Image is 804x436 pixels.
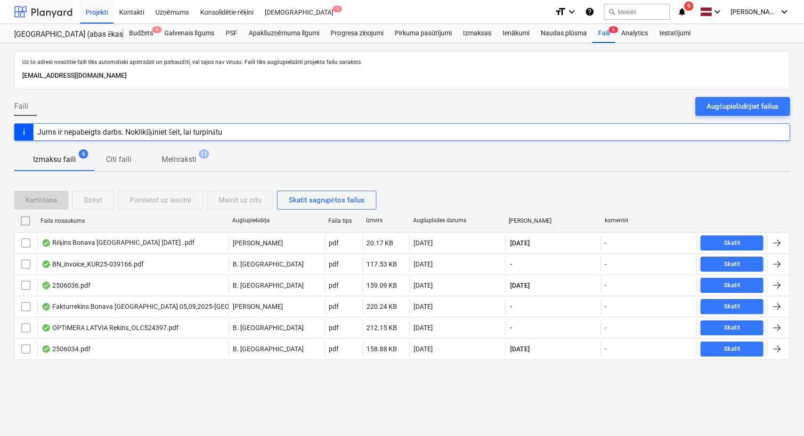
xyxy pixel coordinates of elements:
[366,239,393,247] div: 20.17 KB
[366,260,397,268] div: 117.53 KB
[566,6,577,17] i: keyboard_arrow_down
[106,154,131,165] p: Citi faili
[592,24,615,43] div: Faili
[509,281,531,290] span: [DATE]
[366,345,397,353] div: 158.88 KB
[695,97,790,116] button: Augšupielādējiet failus
[700,235,763,250] button: Skatīt
[509,323,513,332] span: -
[509,238,531,248] span: [DATE]
[41,303,288,310] div: Fakturrekins Bonava [GEOGRAPHIC_DATA] 05,09,2025-[GEOGRAPHIC_DATA]pdf
[700,320,763,335] button: Skatīt
[605,239,607,247] div: -
[41,345,51,353] div: OCR pabeigts
[555,6,566,17] i: format_size
[41,260,51,268] div: OCR pabeigts
[41,303,51,310] div: OCR pabeigts
[233,259,304,269] p: B. [GEOGRAPHIC_DATA]
[329,282,339,289] div: pdf
[414,239,433,247] div: [DATE]
[220,24,243,43] a: PSF
[329,324,339,331] div: pdf
[609,26,618,33] span: 6
[79,149,88,159] span: 6
[509,259,513,269] span: -
[159,24,220,43] a: Galvenais līgums
[724,259,740,270] div: Skatīt
[277,191,376,210] button: Skatīt sagrupētos failus
[41,345,90,353] div: 2506034.pdf
[757,391,804,436] iframe: Chat Widget
[22,70,782,81] p: [EMAIL_ADDRESS][DOMAIN_NAME]
[535,24,593,43] a: Naudas plūsma
[605,260,607,268] div: -
[41,239,51,247] div: OCR pabeigts
[14,101,28,112] span: Faili
[509,218,597,224] div: [PERSON_NAME]
[333,6,342,12] span: 1
[653,24,696,43] a: Iestatījumi
[707,100,779,113] div: Augšupielādējiet failus
[243,24,325,43] a: Apakšuzņēmuma līgumi
[724,280,740,291] div: Skatīt
[41,324,179,331] div: OPTIMERA LATVIA Rekins_OLC524397.pdf
[41,324,51,331] div: OCR pabeigts
[779,6,790,17] i: keyboard_arrow_down
[41,260,144,268] div: BN_invoice_KUR25-039166.pdf
[497,24,535,43] a: Ienākumi
[414,324,433,331] div: [DATE]
[605,303,607,310] div: -
[233,302,283,311] p: [PERSON_NAME]
[329,239,339,247] div: pdf
[199,149,209,159] span: 11
[585,6,594,17] i: Zināšanu pamats
[123,24,159,43] a: Budžets6
[414,260,433,268] div: [DATE]
[414,345,433,353] div: [DATE]
[33,154,76,165] p: Izmaksu faili
[605,217,693,224] div: komentēt
[366,282,397,289] div: 159.09 KB
[414,303,433,310] div: [DATE]
[724,301,740,312] div: Skatīt
[41,282,51,289] div: OCR pabeigts
[232,217,321,224] div: Augšupielādēja
[700,278,763,293] button: Skatīt
[41,218,225,224] div: Faila nosaukums
[509,302,513,311] span: -
[22,59,782,66] p: Uz šo adresi nosūtītie faili tiks automātiski apstrādāti un pārbaudīti, vai tajos nav vīrusu. Fai...
[233,323,304,332] p: B. [GEOGRAPHIC_DATA]
[509,344,531,354] span: [DATE]
[724,344,740,355] div: Skatīt
[700,341,763,356] button: Skatīt
[329,345,339,353] div: pdf
[731,8,778,16] span: [PERSON_NAME]
[389,24,457,43] a: Pirkuma pasūtījumi
[329,303,339,310] div: pdf
[41,282,90,289] div: 2506036.pdf
[605,345,607,353] div: -
[233,281,304,290] p: B. [GEOGRAPHIC_DATA]
[615,24,653,43] div: Analytics
[152,26,162,33] span: 6
[366,303,397,310] div: 220.24 KB
[325,24,389,43] a: Progresa ziņojumi
[677,6,687,17] i: notifications
[700,257,763,272] button: Skatīt
[329,260,339,268] div: pdf
[366,217,406,224] div: Izmērs
[14,30,112,40] div: [GEOGRAPHIC_DATA] (abas ēkas - PRJ2002936 un PRJ2002937) 2601965
[592,24,615,43] a: Faili6
[41,239,195,247] div: Rēķins Bonava [GEOGRAPHIC_DATA] [DATE]..pdf
[328,218,358,224] div: Faila tips
[233,344,304,354] p: B. [GEOGRAPHIC_DATA]
[123,24,159,43] div: Budžets
[162,154,196,165] p: Melnraksti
